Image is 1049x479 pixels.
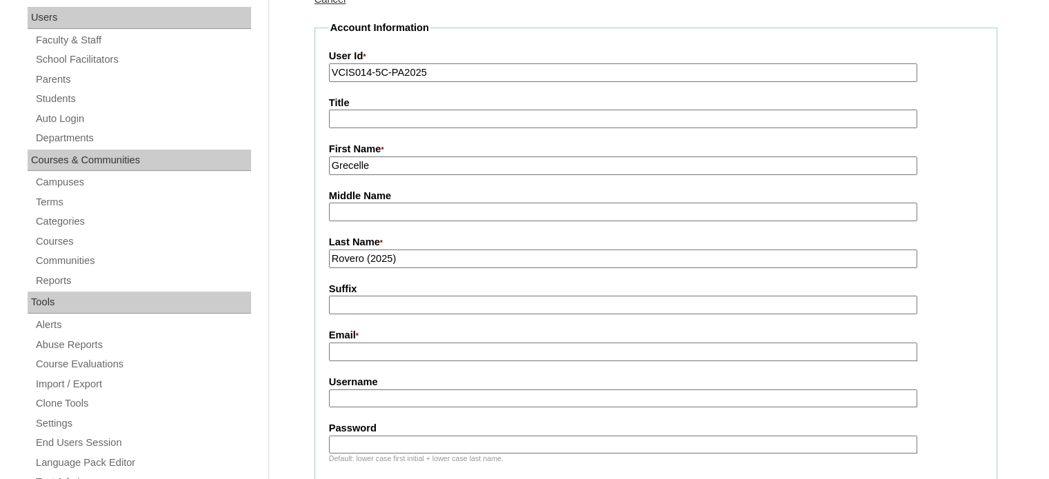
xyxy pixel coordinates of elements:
[34,32,251,49] a: Faculty & Staff
[329,189,983,203] label: Middle Name
[34,71,251,88] a: Parents
[329,49,983,64] label: User Id
[34,415,251,432] a: Settings
[34,90,251,108] a: Students
[34,434,251,451] a: End Users Session
[329,235,983,250] label: Last Name
[34,51,251,68] a: School Facilitators
[34,376,251,393] a: Import / Export
[329,142,983,157] label: First Name
[34,130,251,147] a: Departments
[34,252,251,269] a: Communities
[34,233,251,250] a: Courses
[34,395,251,412] a: Clone Tools
[28,150,251,172] div: Courses & Communities
[329,96,983,110] label: Title
[329,421,983,436] label: Password
[329,282,983,296] label: Suffix
[34,272,251,289] a: Reports
[34,454,251,471] a: Language Pack Editor
[34,174,251,191] a: Campuses
[329,328,983,343] label: Email
[34,213,251,230] a: Categories
[34,336,251,354] a: Abuse Reports
[34,110,251,128] a: Auto Login
[34,194,251,211] a: Terms
[329,21,430,35] legend: Account Information
[28,7,251,29] div: Users
[34,356,251,373] a: Course Evaluations
[329,453,983,464] div: Default: lower case first initial + lower case last name.
[329,375,983,389] label: Username
[34,316,251,334] a: Alerts
[28,292,251,314] div: Tools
